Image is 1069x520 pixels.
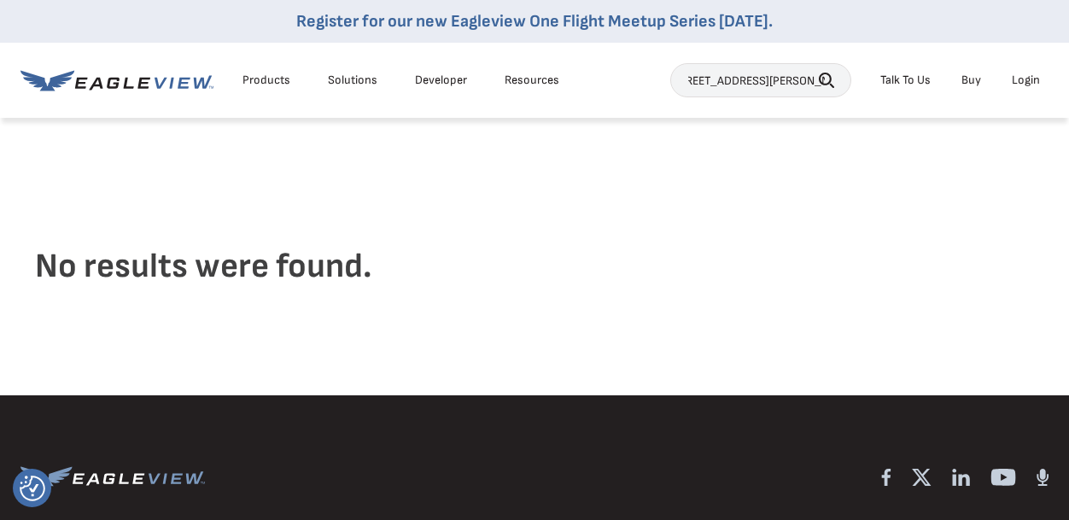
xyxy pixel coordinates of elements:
[296,11,773,32] a: Register for our new Eagleview One Flight Meetup Series [DATE].
[505,73,559,88] div: Resources
[20,476,45,501] button: Consent Preferences
[328,73,377,88] div: Solutions
[242,73,290,88] div: Products
[415,73,467,88] a: Developer
[880,73,931,88] div: Talk To Us
[35,202,1034,331] h4: No results were found.
[20,476,45,501] img: Revisit consent button
[670,63,851,97] input: Search
[961,73,981,88] a: Buy
[1012,73,1040,88] div: Login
